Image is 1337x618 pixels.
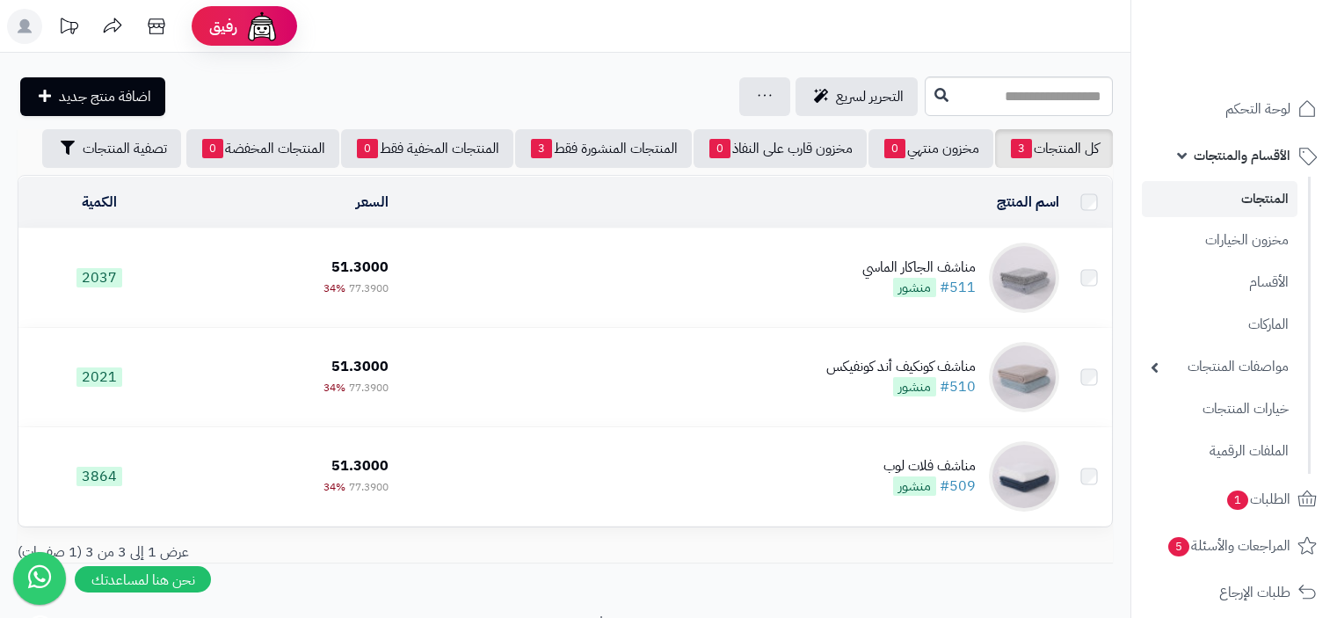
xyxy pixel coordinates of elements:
span: 0 [202,139,223,158]
a: مخزون منتهي0 [868,129,993,168]
span: 3864 [76,467,122,486]
button: تصفية المنتجات [42,129,181,168]
img: ai-face.png [244,9,280,44]
span: 3 [1011,139,1032,158]
a: الماركات [1142,306,1297,344]
span: منشور [893,278,936,297]
a: اسم المنتج [997,192,1059,213]
span: اضافة منتج جديد [59,86,151,107]
span: 51.3000 [331,356,389,377]
span: التحرير لسريع [836,86,904,107]
span: 34% [323,280,345,296]
span: 2021 [76,367,122,387]
span: لوحة التحكم [1225,97,1290,121]
span: منشور [893,476,936,496]
span: تصفية المنتجات [83,138,167,159]
a: المنتجات المخفية فقط0 [341,129,513,168]
a: طلبات الإرجاع [1142,571,1326,614]
span: المراجعات والأسئلة [1166,534,1290,558]
a: #510 [940,376,976,397]
a: اضافة منتج جديد [20,77,165,116]
span: الأقسام والمنتجات [1194,143,1290,168]
div: مناشف الجاكار الماسي [862,258,976,278]
a: مواصفات المنتجات [1142,348,1297,386]
a: المنتجات المخفضة0 [186,129,339,168]
a: #509 [940,476,976,497]
a: كل المنتجات3 [995,129,1113,168]
a: التحرير لسريع [796,77,918,116]
span: 0 [884,139,905,158]
a: مخزون الخيارات [1142,222,1297,259]
a: الكمية [82,192,117,213]
img: مناشف الجاكار الماسي [989,243,1059,313]
a: خيارات المنتجات [1142,390,1297,428]
span: طلبات الإرجاع [1219,580,1290,605]
a: لوحة التحكم [1142,88,1326,130]
img: مناشف فلات لوب [989,441,1059,512]
a: المراجعات والأسئلة5 [1142,525,1326,567]
span: منشور [893,377,936,396]
span: 77.3900 [349,280,389,296]
span: 51.3000 [331,455,389,476]
a: مخزون قارب على النفاذ0 [694,129,867,168]
img: مناشف كونكيف أند كونفيكس [989,342,1059,412]
a: #511 [940,277,976,298]
a: تحديثات المنصة [47,9,91,48]
span: 34% [323,380,345,396]
a: المنتجات [1142,181,1297,217]
span: 0 [709,139,730,158]
span: 34% [323,479,345,495]
span: 5 [1168,537,1189,556]
a: الملفات الرقمية [1142,433,1297,470]
span: رفيق [209,16,237,37]
span: 0 [357,139,378,158]
div: عرض 1 إلى 3 من 3 (1 صفحات) [4,542,565,563]
span: الطلبات [1225,487,1290,512]
span: 77.3900 [349,380,389,396]
a: المنتجات المنشورة فقط3 [515,129,692,168]
span: 77.3900 [349,479,389,495]
span: 51.3000 [331,257,389,278]
div: مناشف كونكيف أند كونفيكس [826,357,976,377]
span: 3 [531,139,552,158]
div: مناشف فلات لوب [883,456,976,476]
a: الأقسام [1142,264,1297,302]
a: السعر [356,192,389,213]
span: 1 [1227,491,1248,510]
span: 2037 [76,268,122,287]
a: الطلبات1 [1142,478,1326,520]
